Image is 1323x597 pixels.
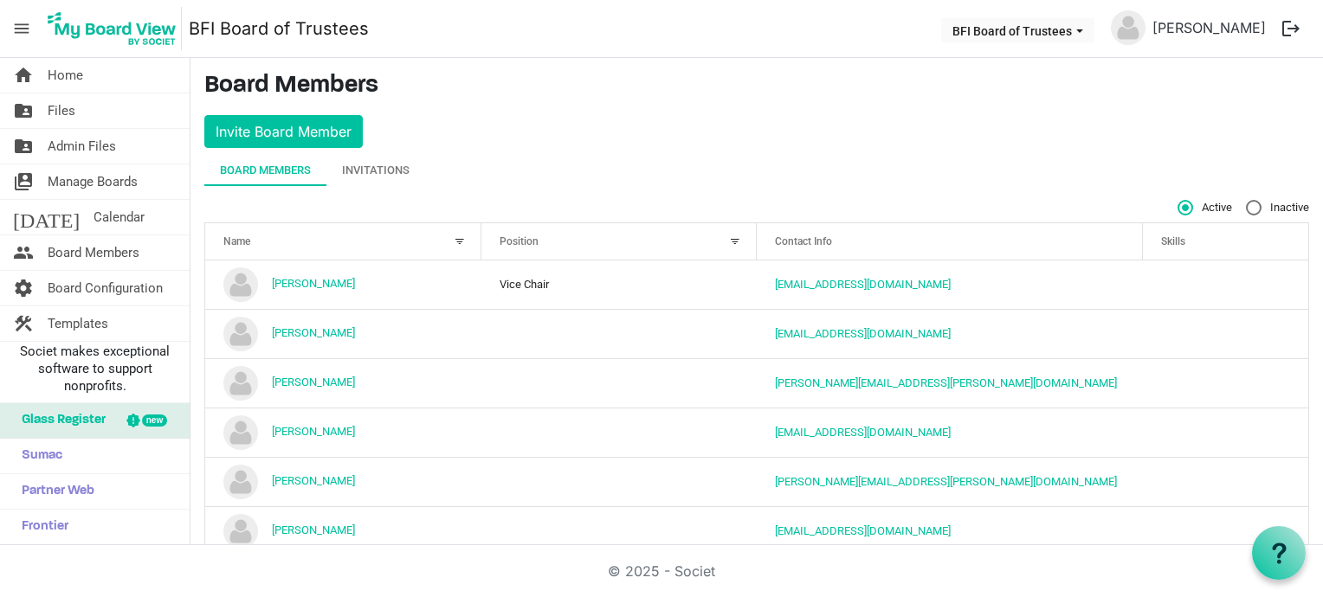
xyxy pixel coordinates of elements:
[13,58,34,93] span: home
[48,164,138,199] span: Manage Boards
[42,7,182,50] img: My Board View Logo
[204,155,1309,186] div: tab-header
[42,7,189,50] a: My Board View Logo
[272,277,355,290] a: [PERSON_NAME]
[500,235,539,247] span: Position
[205,260,481,309] td: Brent Cloyd is template cell column header Name
[204,72,1309,101] h3: Board Members
[220,162,311,179] div: Board Members
[1246,200,1309,215] span: Inactive
[48,58,83,93] span: Home
[13,306,34,341] span: construction
[13,403,106,438] span: Glass Register
[223,235,250,247] span: Name
[272,326,355,339] a: [PERSON_NAME]
[8,343,182,395] span: Societ makes exceptional software to support nonprofits.
[1143,408,1308,457] td: is template cell column header Skills
[775,327,951,340] a: [EMAIL_ADDRESS][DOMAIN_NAME]
[1143,506,1308,555] td: is template cell column header Skills
[1146,10,1273,45] a: [PERSON_NAME]
[5,12,38,45] span: menu
[1161,235,1185,247] span: Skills
[48,306,108,341] span: Templates
[757,408,1143,457] td: gkyrouac@yahoo.com is template cell column header Contact Info
[48,271,163,305] span: Board Configuration
[775,376,1117,389] a: [PERSON_NAME][EMAIL_ADDRESS][PERSON_NAME][DOMAIN_NAME]
[205,408,481,457] td: Greg Kyrouac is template cell column header Name
[775,235,832,247] span: Contact Info
[1143,457,1308,506] td: is template cell column header Skills
[94,200,145,234] span: Calendar
[608,562,715,580] a: © 2025 - Societ
[205,457,481,506] td: Ken Steward is template cell column header Name
[481,457,758,506] td: column header Position
[13,439,62,473] span: Sumac
[205,358,481,408] td: Doug Morrow is template cell column header Name
[481,506,758,555] td: column header Position
[272,376,355,388] a: [PERSON_NAME]
[342,162,410,179] div: Invitations
[775,475,1117,488] a: [PERSON_NAME][EMAIL_ADDRESS][PERSON_NAME][DOMAIN_NAME]
[223,514,258,549] img: no-profile-picture.svg
[272,425,355,438] a: [PERSON_NAME]
[775,524,951,537] a: [EMAIL_ADDRESS][DOMAIN_NAME]
[189,11,369,46] a: BFI Board of Trustees
[481,309,758,358] td: column header Position
[481,358,758,408] td: column header Position
[204,115,363,148] button: Invite Board Member
[775,278,951,291] a: [EMAIL_ADDRESS][DOMAIN_NAME]
[13,200,80,234] span: [DATE]
[13,93,34,128] span: folder_shared
[13,510,68,544] span: Frontier
[481,408,758,457] td: column header Position
[223,366,258,401] img: no-profile-picture.svg
[757,309,1143,358] td: danahlenius@gmail.com is template cell column header Contact Info
[48,129,116,164] span: Admin Files
[13,235,34,270] span: people
[1143,309,1308,358] td: is template cell column header Skills
[13,129,34,164] span: folder_shared
[1143,260,1308,309] td: is template cell column header Skills
[48,93,75,128] span: Files
[13,271,34,305] span: settings
[272,523,355,536] a: [PERSON_NAME]
[223,415,258,450] img: no-profile-picture.svg
[13,164,34,199] span: switch_account
[775,426,951,439] a: [EMAIL_ADDRESS][DOMAIN_NAME]
[757,358,1143,408] td: doug.morrow@baptistfoundationil.org is template cell column header Contact Info
[1273,10,1309,47] button: logout
[1111,10,1146,45] img: no-profile-picture.svg
[205,309,481,358] td: Daniel Ahlenius is template cell column header Name
[13,474,94,509] span: Partner Web
[481,260,758,309] td: Vice Chair column header Position
[757,457,1143,506] td: ken.steward@baptistfoundationil.org is template cell column header Contact Info
[272,474,355,487] a: [PERSON_NAME]
[941,18,1094,42] button: BFI Board of Trustees dropdownbutton
[1178,200,1232,215] span: Active
[142,414,167,427] div: new
[1143,358,1308,408] td: is template cell column header Skills
[48,235,139,270] span: Board Members
[223,267,258,302] img: no-profile-picture.svg
[205,506,481,555] td: Nathan Van Ravenswaay is template cell column header Name
[223,317,258,351] img: no-profile-picture.svg
[757,260,1143,309] td: c.brentcloyd@gmail.com is template cell column header Contact Info
[757,506,1143,555] td: officeadmin@baptistfoundationil.org is template cell column header Contact Info
[223,465,258,499] img: no-profile-picture.svg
